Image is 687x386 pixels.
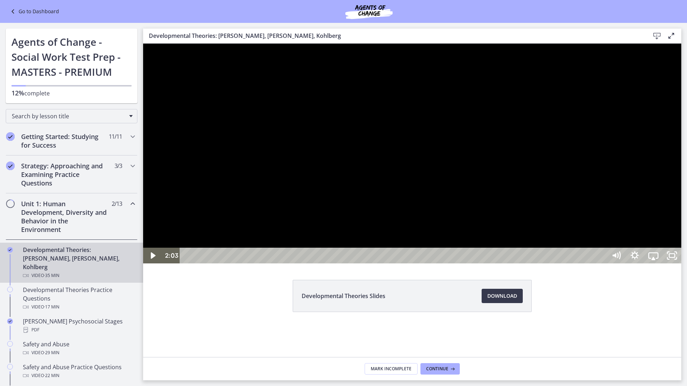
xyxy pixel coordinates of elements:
span: Download [487,292,517,300]
span: 3 / 3 [114,162,122,170]
a: Go to Dashboard [9,7,59,16]
h2: Unit 1: Human Development, Diversity and Behavior in the Environment [21,199,108,234]
button: Mute [464,204,482,220]
div: Search by lesson title [6,109,137,123]
div: Video [23,371,135,380]
span: Mark Incomplete [371,366,411,372]
button: Unfullscreen [520,204,538,220]
span: · 17 min [44,303,59,311]
i: Completed [6,162,15,170]
div: Developmental Theories Practice Questions [23,286,135,311]
span: · 35 min [44,271,59,280]
div: PDF [23,326,135,334]
h1: Agents of Change - Social Work Test Prep - MASTERS - PREMIUM [11,34,132,79]
button: Airplay [501,204,520,220]
span: · 22 min [44,371,59,380]
button: Show settings menu [482,204,501,220]
div: Video [23,348,135,357]
span: Search by lesson title [12,112,126,120]
h2: Strategy: Approaching and Examining Practice Questions [21,162,108,187]
p: complete [11,89,132,98]
i: Completed [6,132,15,141]
span: · 29 min [44,348,59,357]
i: Completed [7,318,13,324]
span: Developmental Theories Slides [302,292,385,300]
button: Mark Incomplete [365,363,418,375]
span: 12% [11,89,24,97]
div: Developmental Theories: [PERSON_NAME], [PERSON_NAME], Kohlberg [23,246,135,280]
iframe: Video Lesson [143,44,681,263]
span: 11 / 11 [109,132,122,141]
h3: Developmental Theories: [PERSON_NAME], [PERSON_NAME], Kohlberg [149,31,638,40]
button: Continue [420,363,460,375]
img: Agents of Change [326,3,412,20]
div: Video [23,303,135,311]
i: Completed [7,247,13,253]
h2: Getting Started: Studying for Success [21,132,108,149]
div: Safety and Abuse [23,340,135,357]
span: 2 / 13 [112,199,122,208]
div: [PERSON_NAME] Psychosocial Stages [23,317,135,334]
span: Continue [426,366,448,372]
a: Download [482,289,523,303]
div: Safety and Abuse Practice Questions [23,363,135,380]
div: Video [23,271,135,280]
